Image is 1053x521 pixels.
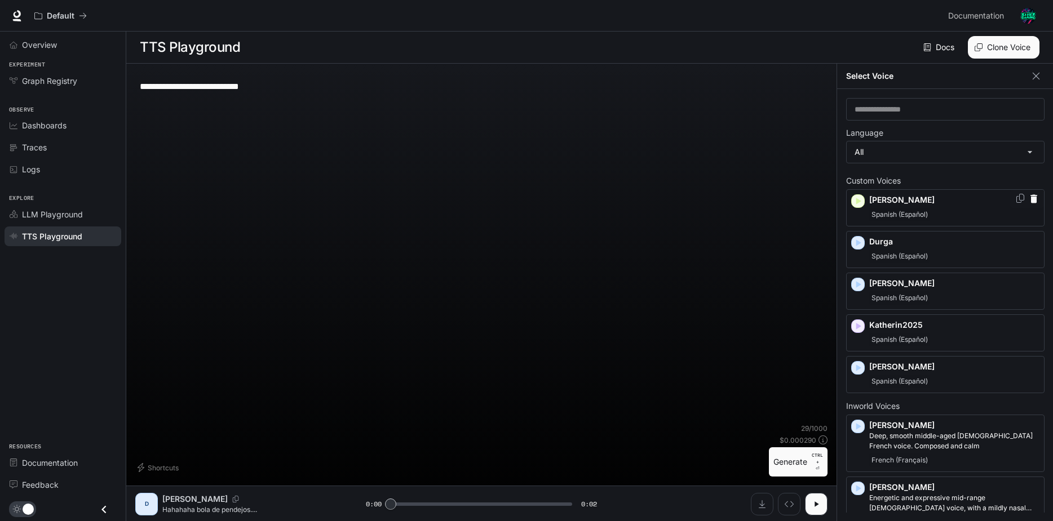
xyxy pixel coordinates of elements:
[22,230,82,242] span: TTS Playground
[812,452,823,465] p: CTRL +
[22,39,57,51] span: Overview
[5,137,121,157] a: Traces
[22,141,47,153] span: Traces
[869,482,1039,493] p: [PERSON_NAME]
[22,479,59,491] span: Feedback
[869,291,930,305] span: Spanish (Español)
[869,208,930,221] span: Spanish (Español)
[751,493,773,515] button: Download audio
[780,435,816,445] p: $ 0.000290
[5,71,121,91] a: Graph Registry
[869,319,1039,331] p: Katherin2025
[581,498,597,510] span: 0:02
[769,447,828,477] button: GenerateCTRL +⏎
[846,177,1045,185] p: Custom Voices
[869,361,1039,372] p: [PERSON_NAME]
[22,119,67,131] span: Dashboards
[869,250,930,263] span: Spanish (Español)
[366,498,382,510] span: 0:00
[1017,5,1039,27] button: User avatar
[812,452,823,472] p: ⏎
[869,278,1039,289] p: [PERSON_NAME]
[846,129,883,137] p: Language
[968,36,1039,59] button: Clone Voice
[5,35,121,55] a: Overview
[47,11,74,21] p: Default
[22,75,77,87] span: Graph Registry
[22,163,40,175] span: Logs
[228,496,244,502] button: Copy Voice ID
[5,115,121,135] a: Dashboards
[869,194,1039,206] p: [PERSON_NAME]
[135,458,183,477] button: Shortcuts
[869,333,930,346] span: Spanish (Español)
[5,475,121,495] a: Feedback
[23,502,34,515] span: Dark mode toggle
[22,457,78,469] span: Documentation
[140,36,240,59] h1: TTS Playground
[869,453,930,467] span: French (Français)
[138,495,156,513] div: D
[846,402,1045,410] p: Inworld Voices
[869,375,930,388] span: Spanish (Español)
[22,208,83,220] span: LLM Playground
[921,36,959,59] a: Docs
[5,226,121,246] a: TTS Playground
[869,493,1039,513] p: Energetic and expressive mid-range male voice, with a mildly nasal quality
[801,424,828,433] p: 29 / 1000
[869,420,1039,431] p: [PERSON_NAME]
[1020,8,1036,24] img: User avatar
[91,498,117,521] button: Close drawer
[5,453,121,473] a: Documentation
[5,204,121,224] a: LLM Playground
[847,141,1044,163] div: All
[869,431,1039,451] p: Deep, smooth middle-aged male French voice. Composed and calm
[1015,194,1026,203] button: Copy Voice ID
[948,9,1004,23] span: Documentation
[29,5,92,27] button: All workspaces
[5,159,121,179] a: Logs
[944,5,1012,27] a: Documentation
[778,493,800,515] button: Inspect
[162,505,339,514] p: Hahahaha bola de pendejos....
[869,236,1039,247] p: Durga
[162,493,228,505] p: [PERSON_NAME]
